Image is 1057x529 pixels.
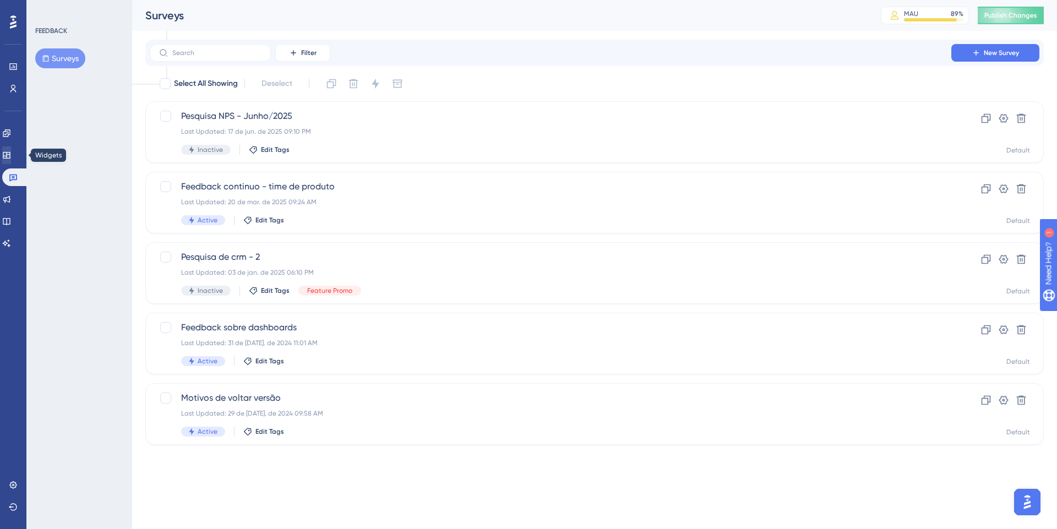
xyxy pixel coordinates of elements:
[249,145,290,154] button: Edit Tags
[181,198,920,206] div: Last Updated: 20 de mar. de 2025 09:24 AM
[978,7,1044,24] button: Publish Changes
[181,250,920,264] span: Pesquisa de crm - 2
[243,357,284,366] button: Edit Tags
[1011,486,1044,519] iframe: UserGuiding AI Assistant Launcher
[1006,216,1030,225] div: Default
[198,145,223,154] span: Inactive
[249,286,290,295] button: Edit Tags
[35,48,85,68] button: Surveys
[26,3,69,16] span: Need Help?
[172,49,261,57] input: Search
[181,391,920,405] span: Motivos de voltar versão
[984,48,1019,57] span: New Survey
[301,48,317,57] span: Filter
[181,268,920,277] div: Last Updated: 03 de jan. de 2025 06:10 PM
[951,9,963,18] div: 89 %
[261,286,290,295] span: Edit Tags
[145,8,853,23] div: Surveys
[181,321,920,334] span: Feedback sobre dashboards
[904,9,918,18] div: MAU
[243,216,284,225] button: Edit Tags
[255,427,284,436] span: Edit Tags
[984,11,1037,20] span: Publish Changes
[181,110,920,123] span: Pesquisa NPS - Junho/2025
[307,286,352,295] span: Feature Promo
[255,216,284,225] span: Edit Tags
[255,357,284,366] span: Edit Tags
[181,339,920,347] div: Last Updated: 31 de [DATE]. de 2024 11:01 AM
[181,180,920,193] span: Feedback continuo - time de produto
[181,409,920,418] div: Last Updated: 29 de [DATE]. de 2024 09:58 AM
[275,44,330,62] button: Filter
[243,427,284,436] button: Edit Tags
[35,26,67,35] div: FEEDBACK
[1006,357,1030,366] div: Default
[198,357,217,366] span: Active
[198,286,223,295] span: Inactive
[951,44,1039,62] button: New Survey
[1006,428,1030,437] div: Default
[77,6,80,14] div: 1
[261,77,292,90] span: Deselect
[252,74,302,94] button: Deselect
[198,427,217,436] span: Active
[1006,287,1030,296] div: Default
[174,77,238,90] span: Select All Showing
[1006,146,1030,155] div: Default
[261,145,290,154] span: Edit Tags
[181,127,920,136] div: Last Updated: 17 de jun. de 2025 09:10 PM
[198,216,217,225] span: Active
